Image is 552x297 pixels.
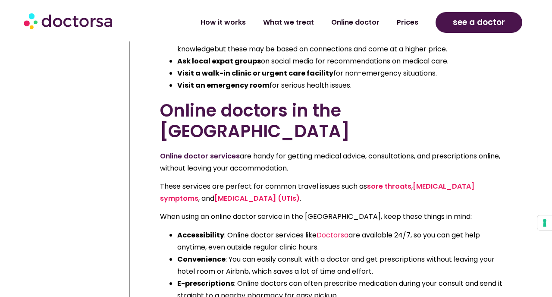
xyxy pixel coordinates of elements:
span: see a doctor [453,16,505,29]
a: Online doctor [323,13,388,32]
span: These services are perfect for common travel issues such as , , and . [160,181,474,203]
span: for non-emergency situations. [333,68,437,78]
span: : You can easily consult with a doctor and get prescriptions without leaving your hotel room or A... [177,254,495,276]
b: Accessibility [177,230,224,240]
h2: Online doctors in the [GEOGRAPHIC_DATA] [160,100,510,142]
span: are handy for getting medical advice, consultations, and prescriptions online, without leaving yo... [160,151,500,173]
a: How it works [192,13,254,32]
span: , they often have local knowledge [177,32,477,54]
a: Prices [388,13,427,32]
b: Visit a walk-in clinic or urgent care facility [177,68,333,78]
span: for serious health issues. [270,80,351,90]
span: on social media for recommendations on medical care. [261,56,448,66]
b: Ask for a family doctor to your hotel concierge or Airbnb host [177,32,401,42]
a: Doctorsa [317,230,348,240]
nav: Menu [148,13,427,32]
a: [MEDICAL_DATA] symptoms [160,181,474,203]
button: Your consent preferences for tracking technologies [537,215,552,230]
b: Visit an emergency room [177,80,270,90]
b: E-prescriptions [177,278,234,288]
a: sore throats [367,181,411,191]
b: Convenience [177,254,226,264]
b: Ask local expat groups [177,56,261,66]
a: What we treat [254,13,323,32]
li: but these may be based on connections and come at a higher price. [177,31,510,55]
span: When using an online doctor service in the [GEOGRAPHIC_DATA], keep these things in mind: [160,212,472,221]
span: are available 24/7, so you can get help anytime, even outside regular clinic hours. [177,230,480,252]
span: : Online doctor services like [224,230,317,240]
a: [MEDICAL_DATA] (UTIs) [214,193,300,203]
a: Online doctor services [160,151,240,161]
a: see a doctor [436,12,522,33]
